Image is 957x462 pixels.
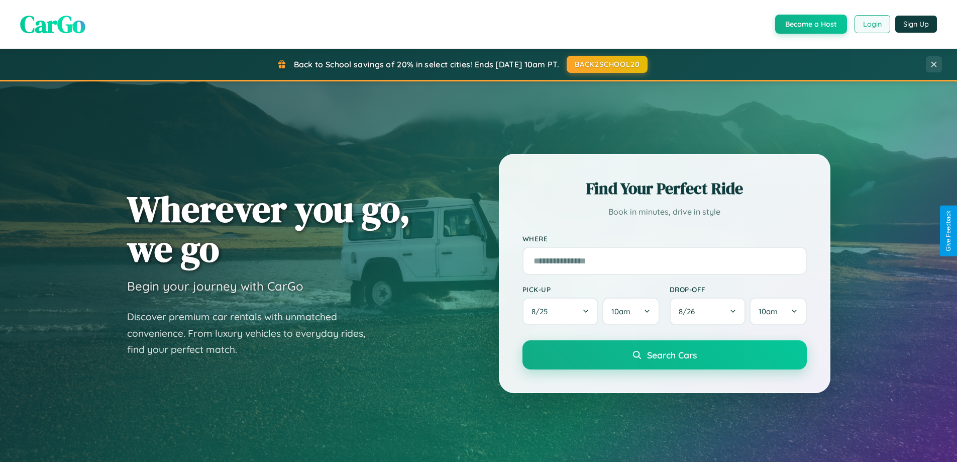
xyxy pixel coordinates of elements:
h3: Begin your journey with CarGo [127,279,303,294]
span: 8 / 26 [679,307,700,316]
button: Login [855,15,890,33]
button: 8/25 [522,298,599,325]
button: Sign Up [895,16,937,33]
span: 10am [611,307,630,316]
button: BACK2SCHOOL20 [567,56,648,73]
label: Pick-up [522,285,660,294]
p: Discover premium car rentals with unmatched convenience. From luxury vehicles to everyday rides, ... [127,309,378,358]
span: 8 / 25 [531,307,553,316]
span: Back to School savings of 20% in select cities! Ends [DATE] 10am PT. [294,59,559,69]
p: Book in minutes, drive in style [522,205,807,219]
button: 8/26 [670,298,746,325]
span: CarGo [20,8,85,41]
span: Search Cars [647,349,697,360]
button: Search Cars [522,340,807,369]
button: 10am [750,298,806,325]
h2: Find Your Perfect Ride [522,177,807,200]
h1: Wherever you go, we go [127,189,410,268]
button: Become a Host [775,15,847,34]
button: 10am [602,298,659,325]
div: Give Feedback [945,211,952,251]
span: 10am [759,307,778,316]
label: Where [522,234,807,243]
label: Drop-off [670,285,807,294]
